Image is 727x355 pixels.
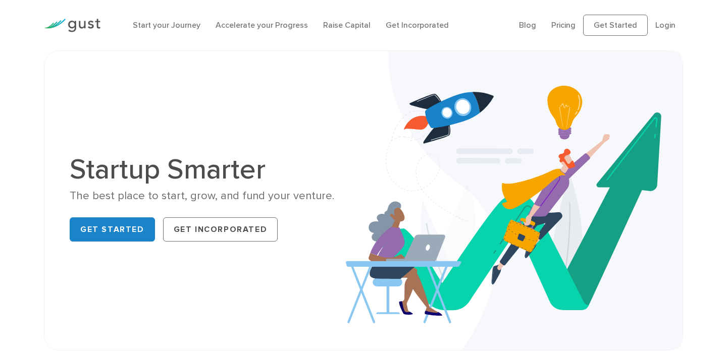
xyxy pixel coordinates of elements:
div: The best place to start, grow, and fund your venture. [70,189,356,203]
img: Gust Logo [44,19,100,32]
a: Raise Capital [323,20,371,30]
img: Startup Smarter Hero [346,51,683,350]
a: Get Started [583,15,648,36]
a: Blog [519,20,536,30]
a: Start your Journey [133,20,200,30]
h1: Startup Smarter [70,155,356,184]
a: Get Incorporated [163,217,278,242]
a: Get Incorporated [386,20,449,30]
a: Login [655,20,676,30]
a: Accelerate your Progress [216,20,308,30]
a: Pricing [551,20,576,30]
a: Get Started [70,217,155,242]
